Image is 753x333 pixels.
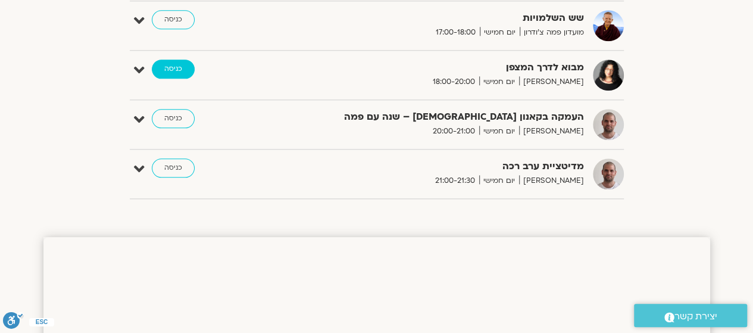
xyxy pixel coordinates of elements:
[479,76,519,88] span: יום חמישי
[152,60,195,79] a: כניסה
[520,26,584,39] span: מועדון פמה צ'ודרון
[429,125,479,138] span: 20:00-21:00
[519,125,584,138] span: [PERSON_NAME]
[292,60,584,76] strong: מבוא לדרך המצפן
[292,109,584,125] strong: העמקה בקאנון [DEMOGRAPHIC_DATA] – שנה עם פמה
[429,76,479,88] span: 18:00-20:00
[152,158,195,178] a: כניסה
[519,175,584,187] span: [PERSON_NAME]
[479,175,519,187] span: יום חמישי
[292,158,584,175] strong: מדיטציית ערב רכה
[292,10,584,26] strong: שש השלמויות
[432,26,480,39] span: 17:00-18:00
[152,10,195,29] a: כניסה
[634,304,747,327] a: יצירת קשר
[431,175,479,187] span: 21:00-21:30
[480,26,520,39] span: יום חמישי
[519,76,584,88] span: [PERSON_NAME]
[152,109,195,128] a: כניסה
[479,125,519,138] span: יום חמישי
[674,309,717,325] span: יצירת קשר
